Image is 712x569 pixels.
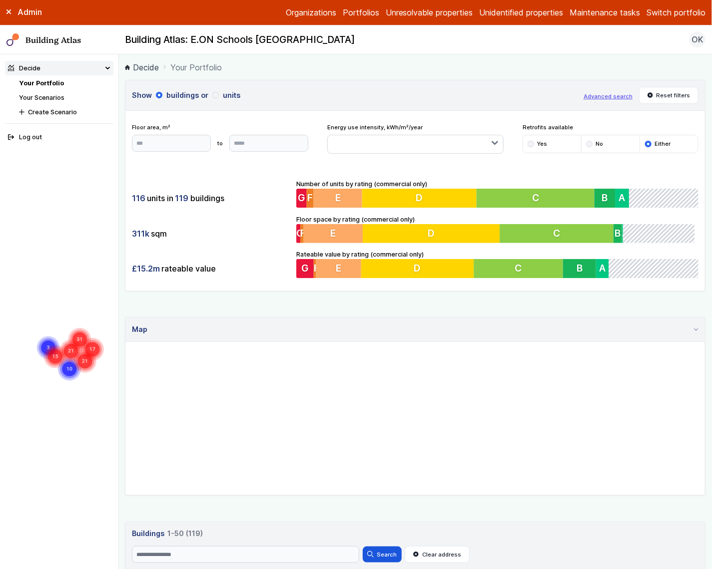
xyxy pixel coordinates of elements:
span: 119 [175,193,188,204]
span: G [298,192,305,204]
button: D [361,259,474,278]
button: B [617,224,625,243]
button: F [300,224,303,243]
button: Switch portfolio [647,6,706,18]
button: B [595,189,616,208]
a: Your Portfolio [19,79,64,87]
div: Number of units by rating (commercial only) [296,179,699,208]
button: E [303,224,363,243]
span: G [301,263,309,275]
a: Organizations [286,6,336,18]
span: B [618,227,624,239]
button: F [314,259,316,278]
button: A [616,189,630,208]
span: 116 [132,193,145,204]
button: E [314,189,362,208]
span: D [416,192,423,204]
div: rateable value [132,259,290,278]
span: E [335,192,341,204]
span: B [577,263,583,275]
span: C [556,227,563,239]
a: Unidentified properties [480,6,564,18]
span: G [296,227,304,239]
span: A [600,263,606,275]
button: B [563,259,596,278]
button: G [296,224,300,243]
span: C [515,263,522,275]
form: to [132,135,308,152]
button: OK [690,31,706,47]
span: E [336,263,341,275]
a: Decide [125,61,159,73]
span: Retrofits available [523,123,699,131]
a: Unresolvable properties [386,6,473,18]
button: F [307,189,314,208]
h2: Building Atlas: E.ON Schools [GEOGRAPHIC_DATA] [125,33,355,46]
span: £15.2m [132,263,160,274]
div: units in buildings [132,189,290,208]
button: D [362,189,477,208]
div: Rateable value by rating (commercial only) [296,250,699,279]
span: C [532,192,539,204]
span: A [626,227,632,239]
button: C [502,224,617,243]
div: Energy use intensity, kWh/m²/year [327,123,504,154]
span: A [619,192,626,204]
a: Maintenance tasks [570,6,640,18]
a: Your Scenarios [19,94,64,101]
button: G [296,189,307,208]
span: Your Portfolio [170,61,222,73]
button: Log out [5,130,113,145]
div: sqm [132,224,290,243]
span: OK [692,33,704,45]
div: Floor space by rating (commercial only) [296,215,699,244]
summary: Map [125,317,705,342]
span: F [314,263,319,275]
button: C [477,189,595,208]
button: C [474,259,564,278]
h3: Show [132,90,577,101]
span: E [331,227,336,239]
span: D [429,227,436,239]
button: Clear address [405,546,470,563]
button: Search [363,547,402,563]
button: Create Scenario [16,105,113,119]
span: F [300,227,306,239]
span: 1-50 (119) [167,528,203,539]
a: Portfolios [343,6,379,18]
button: A [626,224,627,243]
button: E [316,259,361,278]
button: Reset filters [639,87,699,104]
button: D [363,224,502,243]
span: D [414,263,421,275]
button: A [596,259,609,278]
span: F [307,192,313,204]
img: main-0bbd2752.svg [6,33,19,46]
span: B [602,192,608,204]
summary: Decide [5,61,113,75]
button: Advanced search [584,92,633,100]
h3: Buildings [132,528,699,539]
button: G [296,259,314,278]
span: 311k [132,228,149,239]
div: Decide [8,63,40,73]
div: Floor area, m² [132,123,308,151]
